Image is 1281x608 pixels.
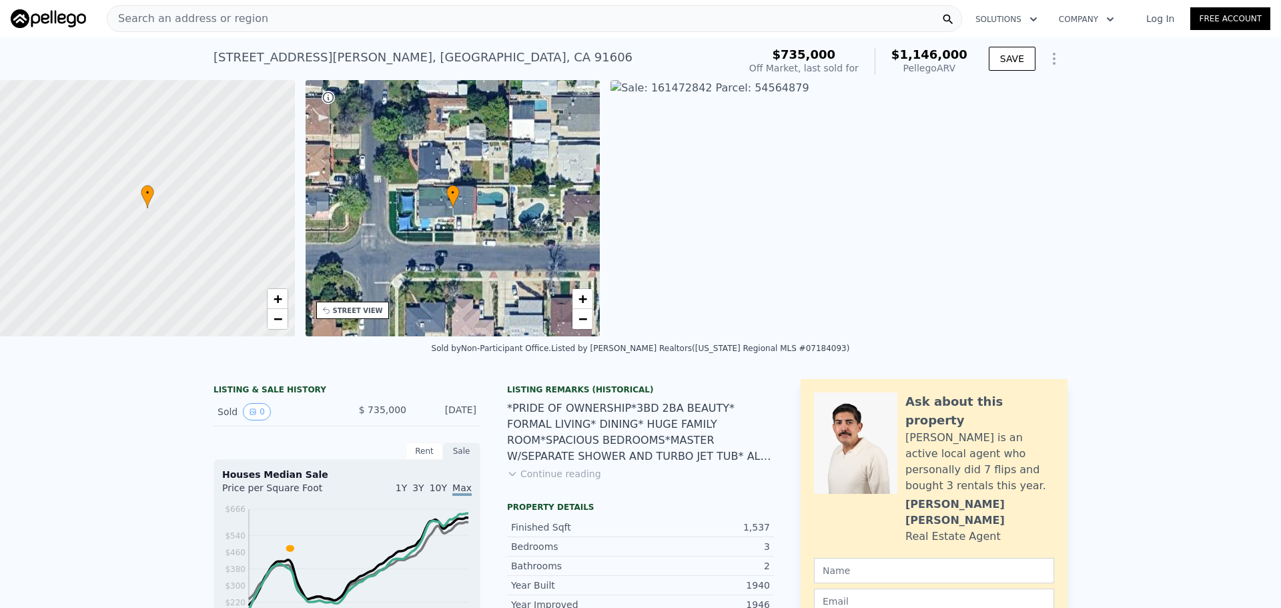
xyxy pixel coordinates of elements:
div: 3 [640,540,770,553]
span: • [141,187,154,199]
div: 2 [640,559,770,573]
span: 1Y [396,483,407,493]
a: Log In [1130,12,1190,25]
span: + [578,290,587,307]
button: Continue reading [507,467,601,481]
span: Search an address or region [107,11,268,27]
div: • [446,185,460,208]
span: Max [452,483,472,496]
tspan: $220 [225,598,246,607]
div: LISTING & SALE HISTORY [213,384,480,398]
div: Finished Sqft [511,521,640,534]
div: Listed by [PERSON_NAME] Realtors ([US_STATE] Regional MLS #07184093) [551,344,849,353]
span: 3Y [412,483,424,493]
span: − [273,310,282,327]
div: Off Market, last sold for [749,61,859,75]
span: $735,000 [773,47,836,61]
div: Real Estate Agent [905,529,1001,545]
div: [STREET_ADDRESS][PERSON_NAME] , [GEOGRAPHIC_DATA] , CA 91606 [213,48,632,67]
input: Name [814,558,1054,583]
div: Sale [443,442,480,460]
span: $1,146,000 [891,47,967,61]
div: [PERSON_NAME] is an active local agent who personally did 7 flips and bought 3 rentals this year. [905,430,1054,494]
div: Ask about this property [905,392,1054,430]
div: Pellego ARV [891,61,967,75]
div: Sold by Non-Participant Office . [432,344,552,353]
span: 10Y [430,483,447,493]
div: STREET VIEW [333,306,383,316]
button: SAVE [989,47,1035,71]
button: View historical data [243,403,271,420]
a: Free Account [1190,7,1270,30]
div: Houses Median Sale [222,468,472,481]
button: Solutions [965,7,1048,31]
tspan: $460 [225,548,246,557]
span: + [273,290,282,307]
tspan: $300 [225,581,246,591]
button: Show Options [1041,45,1067,72]
div: 1940 [640,579,770,592]
tspan: $666 [225,505,246,514]
img: Pellego [11,9,86,28]
tspan: $540 [225,531,246,541]
div: Year Built [511,579,640,592]
div: • [141,185,154,208]
div: Listing Remarks (Historical) [507,384,774,395]
span: $ 735,000 [359,404,406,415]
div: 1,537 [640,521,770,534]
div: Bathrooms [511,559,640,573]
tspan: $380 [225,565,246,574]
button: Company [1048,7,1125,31]
a: Zoom in [572,289,592,309]
div: Bedrooms [511,540,640,553]
span: • [446,187,460,199]
a: Zoom out [572,309,592,329]
div: Sold [218,403,336,420]
a: Zoom in [268,289,288,309]
div: Price per Square Foot [222,481,347,503]
div: Property details [507,502,774,513]
a: Zoom out [268,309,288,329]
span: − [578,310,587,327]
div: *PRIDE OF OWNERSHIP*3BD 2BA BEAUTY* FORMAL LIVING* DINING* HUGE FAMILY ROOM*SPACIOUS BEDROOMS*MAS... [507,400,774,465]
div: [PERSON_NAME] [PERSON_NAME] [905,497,1054,529]
div: [DATE] [417,403,476,420]
div: Rent [406,442,443,460]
